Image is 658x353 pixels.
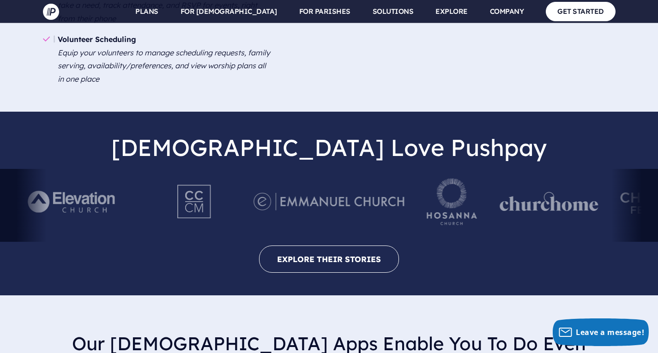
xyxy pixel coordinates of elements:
[259,245,399,273] a: EXPLORE THEIR STORIES
[7,126,651,169] h2: [DEMOGRAPHIC_DATA] Love Pushpay
[546,2,616,21] a: GET STARTED
[500,192,598,211] img: pp_logos_1
[576,327,644,337] span: Leave a message!
[254,192,404,210] img: pp_logos_3
[427,178,477,225] img: pp_logos_5
[158,176,231,227] img: Pushpay_Logo__CCM
[58,35,136,44] b: Volunteer Scheduling
[553,318,649,346] button: Leave a message!
[58,48,270,84] em: Equip your volunteers to manage scheduling requests, family serving, availability/preferences, an...
[9,176,136,227] img: Pushpay_Logo__Elevation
